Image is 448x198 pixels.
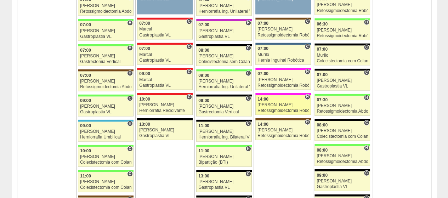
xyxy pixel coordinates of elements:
a: H 07:00 [PERSON_NAME] Retossigmoidectomia Robótica [255,70,311,90]
span: 07:00 [80,22,91,27]
div: [PERSON_NAME] [80,154,131,159]
div: Gastroplastia VL [80,110,131,114]
div: Key: Blanc [196,196,251,198]
div: Hernia Inguinal Robótica [257,58,309,63]
div: Key: Maria Braido [196,19,251,21]
div: Colecistectomia com Colangiografia VL [317,134,368,139]
div: Herniorrafia Recidivante [139,108,191,113]
div: Key: Brasil [314,144,370,146]
span: 07:00 [139,21,150,26]
div: Key: Blanc [314,194,370,197]
a: C 09:00 Marcal Gastroplastia VL [137,70,192,90]
span: Consultório [186,44,192,50]
span: 14:00 [257,122,268,127]
span: Hospital [245,20,251,26]
div: Retossigmoidectomia Abdominal VL [317,109,368,114]
div: Retossigmoidectomia Robótica [317,9,368,13]
div: Key: Santa Joana [255,118,311,120]
div: Key: Blanc [314,169,370,171]
span: 09:00 [198,73,209,78]
span: 07:00 [257,21,268,26]
div: [PERSON_NAME] [80,129,131,134]
span: 07:00 [80,73,91,78]
span: Consultório [364,45,369,50]
div: [PERSON_NAME] [317,78,368,83]
div: [PERSON_NAME] [80,79,131,84]
span: Hospital [127,20,132,26]
a: C 07:00 [PERSON_NAME] Retossigmoidectomia Robótica [255,20,311,40]
span: Consultório [245,96,251,101]
div: Key: Blanc [314,119,370,121]
div: Retossigmoidectomia Robótica [317,34,368,38]
a: C 07:00 Marcal Gastroplastia VL [137,45,192,65]
span: Consultório [305,44,310,50]
span: Consultório [127,171,132,177]
a: C 10:00 [PERSON_NAME] Colecistectomia com Colangiografia VL [78,147,133,167]
a: H 07:30 [PERSON_NAME] Retossigmoidectomia Abdominal VL [314,96,370,116]
div: Gastroplastia VL [139,33,191,38]
span: 09:00 [198,98,209,103]
a: C 07:00 Marcal Gastroplastia VL [137,20,192,40]
div: Gastroplastia VL [198,34,250,39]
div: Retossigmoidectomia Abdominal VL [80,85,131,89]
div: Gastrectomia Vertical [198,110,250,114]
div: [PERSON_NAME] [198,4,250,8]
div: [PERSON_NAME] [317,179,368,183]
span: 13:00 [198,174,209,179]
span: 06:30 [317,22,328,27]
span: Hospital [364,145,369,151]
div: Gastroplastia VL [139,58,191,63]
div: Gastroplastia VL [317,84,368,89]
div: Herniorrafia Ing. Unilateral VL [198,85,250,89]
span: 07:00 [80,48,91,53]
div: Key: Neomater [78,120,133,122]
span: 07:00 [317,72,328,77]
div: Key: Brasil [78,170,133,172]
span: Hospital [364,19,369,25]
a: C 09:00 [PERSON_NAME] Herniorrafia Ing. Unilateral VL [196,72,251,91]
span: 13:00 [139,122,150,127]
div: Gastrectomia Vertical [80,60,131,64]
div: Key: Assunção [137,18,192,20]
span: 08:00 [317,123,328,128]
div: [PERSON_NAME] [198,180,250,184]
div: Marcal [139,78,191,82]
div: Key: Brasil [78,95,133,97]
div: [PERSON_NAME] [317,28,368,33]
div: Key: Blanc [196,120,251,122]
div: Key: Blanc [314,69,370,71]
span: 07:00 [317,47,328,52]
div: Gastroplastia VL [317,185,368,189]
div: Herniorrafia Umbilical [80,135,131,140]
div: Key: Pro Matre [255,93,311,95]
div: [PERSON_NAME] [139,103,191,107]
div: [PERSON_NAME] [198,54,250,58]
span: 07:00 [139,46,150,51]
div: [PERSON_NAME] [139,128,191,132]
a: C 08:00 [PERSON_NAME] Colecistectomia com Colangiografia VL [314,121,370,141]
div: Key: Pro Matre [255,68,311,70]
span: Consultório [245,121,251,126]
div: Gastroplastia VL [198,185,250,190]
div: Key: Brasil [78,44,133,46]
span: Consultório [127,96,132,101]
a: H 07:00 [PERSON_NAME] Gastroplastia VL [196,21,251,41]
div: Retossigmoidectomia Robótica [257,134,309,138]
div: [PERSON_NAME] [80,180,131,184]
a: C 07:00 [PERSON_NAME] Gastroplastia VL [314,71,370,91]
div: Colecistectomia sem Colangiografia [198,60,250,64]
a: C 09:00 [PERSON_NAME] Gastrectomia Vertical [196,97,251,117]
a: H 14:00 [PERSON_NAME] Retossigmoidectomia Robótica [255,95,311,115]
span: Consultório [364,120,369,126]
a: C 09:00 [PERSON_NAME] Gastroplastia VL [78,97,133,117]
span: Consultório [186,69,192,75]
div: [PERSON_NAME] [198,154,250,159]
div: Retossigmoidectomia Robótica [257,83,309,88]
a: C 10:00 [PERSON_NAME] Herniorrafia Recidivante [137,95,192,115]
span: 08:00 [317,148,328,153]
span: Hospital [245,146,251,152]
a: H 11:00 [PERSON_NAME] Bipartição (BTI) [196,147,251,167]
div: Gastroplastia VL [139,83,191,88]
a: 13:00 [PERSON_NAME] Gastroplastia VL [137,120,192,140]
span: Hospital [127,70,132,76]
